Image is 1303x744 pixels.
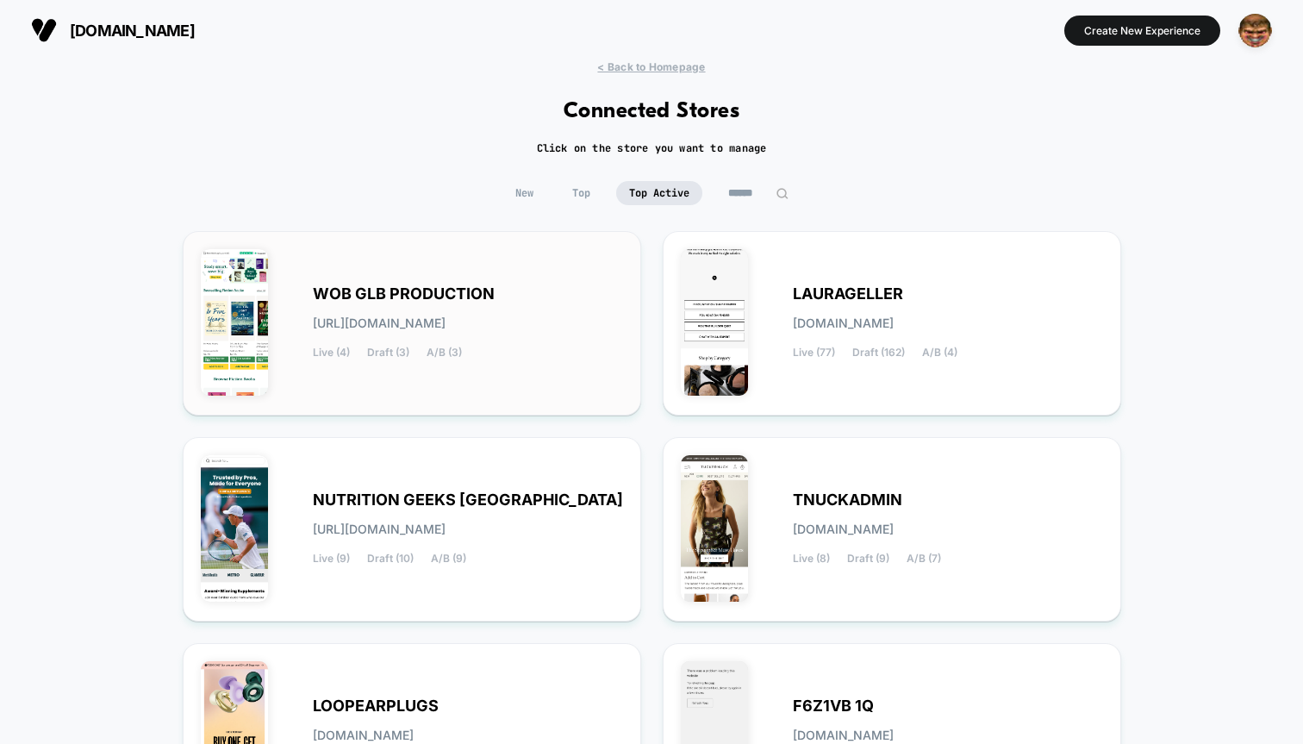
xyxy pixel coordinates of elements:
[793,523,894,535] span: [DOMAIN_NAME]
[559,181,603,205] span: Top
[847,553,889,565] span: Draft (9)
[70,22,195,40] span: [DOMAIN_NAME]
[793,288,903,300] span: LAURAGELLER
[564,99,740,124] h1: Connected Stores
[431,553,466,565] span: A/B (9)
[26,16,200,44] button: [DOMAIN_NAME]
[201,249,269,396] img: WOB_GLB_PRODUCTION
[793,553,830,565] span: Live (8)
[31,17,57,43] img: Visually logo
[922,347,957,359] span: A/B (4)
[907,553,941,565] span: A/B (7)
[313,729,414,741] span: [DOMAIN_NAME]
[852,347,905,359] span: Draft (162)
[313,494,623,506] span: NUTRITION GEEKS [GEOGRAPHIC_DATA]
[537,141,767,155] h2: Click on the store you want to manage
[313,523,446,535] span: [URL][DOMAIN_NAME]
[1064,16,1220,46] button: Create New Experience
[776,187,789,200] img: edit
[616,181,702,205] span: Top Active
[313,317,446,329] span: [URL][DOMAIN_NAME]
[793,494,902,506] span: TNUCKADMIN
[201,455,269,602] img: NUTRITION_GEEKS_UK
[793,347,835,359] span: Live (77)
[313,347,350,359] span: Live (4)
[313,700,439,712] span: LOOPEARPLUGS
[793,700,874,712] span: F6Z1VB 1Q
[367,553,414,565] span: Draft (10)
[597,60,705,73] span: < Back to Homepage
[1233,13,1277,48] button: ppic
[1238,14,1272,47] img: ppic
[367,347,409,359] span: Draft (3)
[502,181,546,205] span: New
[793,317,894,329] span: [DOMAIN_NAME]
[681,455,749,602] img: TNUCKADMIN
[681,249,749,396] img: LAURAGELLER
[313,553,350,565] span: Live (9)
[793,729,894,741] span: [DOMAIN_NAME]
[427,347,462,359] span: A/B (3)
[313,288,495,300] span: WOB GLB PRODUCTION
